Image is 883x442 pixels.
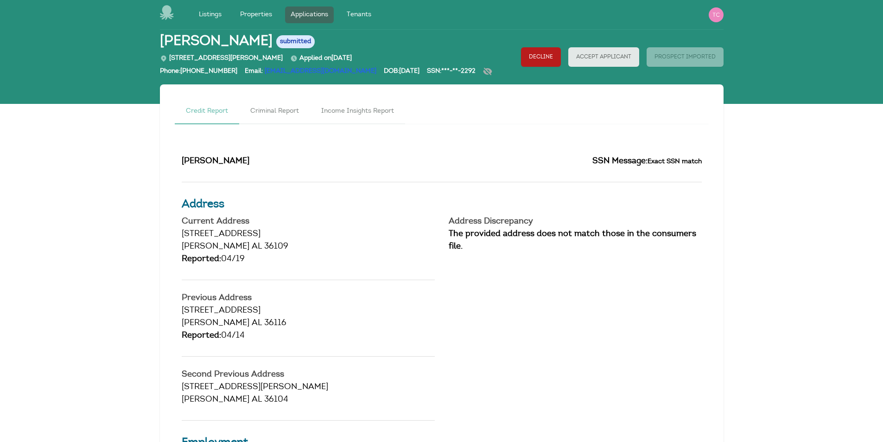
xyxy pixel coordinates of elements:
span: [PERSON_NAME] [182,243,249,251]
div: 04/14 [182,330,435,342]
span: 36116 [264,319,286,327]
span: [STREET_ADDRESS][PERSON_NAME] [182,383,328,391]
a: Applications [285,6,334,23]
span: 36104 [264,396,288,404]
h3: Address [182,196,702,213]
div: DOB: [DATE] [384,67,419,81]
button: Accept Applicant [568,47,639,67]
a: Properties [235,6,278,23]
h4: Current Address [182,218,435,226]
span: AL [252,243,262,251]
span: Reported: [182,255,221,263]
a: Criminal Report [239,99,310,124]
h4: Address Discrepancy [449,218,702,226]
nav: Tabs [175,99,709,124]
span: AL [252,396,262,404]
span: SSN Message: [592,157,648,166]
span: [STREET_ADDRESS] [182,230,260,238]
div: 04/19 [182,253,435,266]
h4: Previous Address [182,294,435,302]
button: Decline [521,47,561,67]
span: [PERSON_NAME] [182,396,249,404]
h2: [PERSON_NAME] [182,155,435,168]
a: [EMAIL_ADDRESS][DOMAIN_NAME] [265,68,376,75]
h4: Second Previous Address [182,371,435,379]
span: 36109 [264,243,288,251]
span: submitted [276,35,315,48]
span: [PERSON_NAME] [160,33,273,50]
span: [STREET_ADDRESS] [182,307,260,315]
small: Exact SSN match [648,158,702,165]
span: [STREET_ADDRESS][PERSON_NAME] [160,55,283,62]
strong: The provided address does not match those in the consumers file. [449,230,696,251]
a: Income Insights Report [310,99,405,124]
a: Tenants [341,6,377,23]
span: Applied on [DATE] [290,55,352,62]
a: Listings [193,6,227,23]
span: [PERSON_NAME] [182,319,249,327]
span: Reported: [182,332,221,340]
span: AL [252,319,262,327]
a: Credit Report [175,99,239,124]
div: Email: [245,67,376,81]
div: Phone: [PHONE_NUMBER] [160,67,237,81]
